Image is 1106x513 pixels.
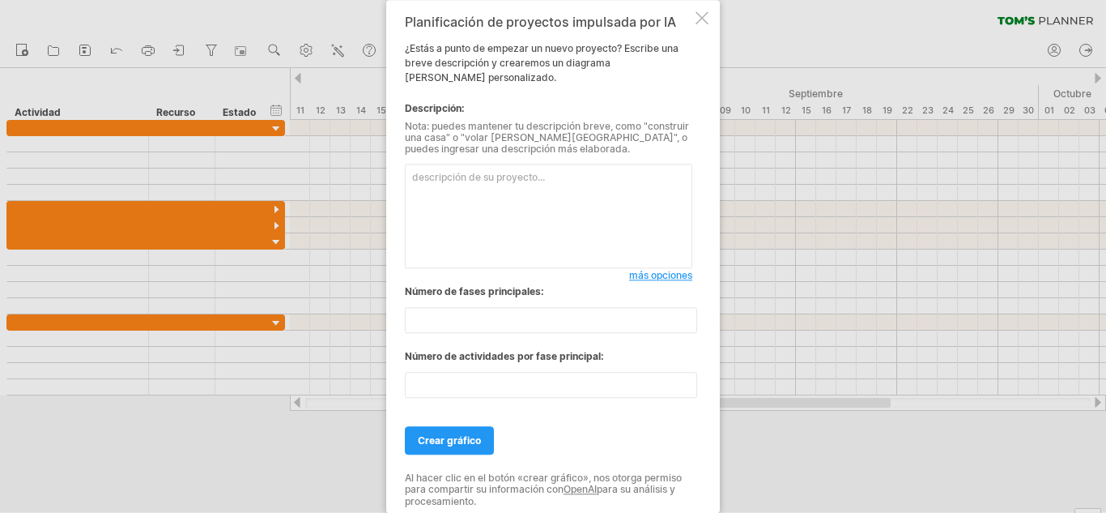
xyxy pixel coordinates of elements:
font: crear gráfico [418,434,481,447]
font: Descripción: [405,102,465,114]
font: ¿Estás a punto de empezar un nuevo proyecto? Escribe una breve descripción y crearemos un diagram... [405,42,678,83]
font: más opciones [629,269,692,281]
font: Nota: puedes mantener tu descripción breve, como "construir una casa" o "volar [PERSON_NAME][GEOG... [405,120,689,156]
a: más opciones [629,268,692,283]
font: Número de fases principales: [405,285,544,297]
font: para su análisis y procesamiento. [405,483,675,507]
font: Planificación de proyectos impulsada por IA [405,14,676,30]
font: Al hacer clic en el botón «crear gráfico», nos otorga permiso para compartir su información con [405,472,682,495]
font: Número de actividades por fase principal: [405,350,604,362]
a: crear gráfico [405,426,494,455]
a: OpenAI [564,483,597,495]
